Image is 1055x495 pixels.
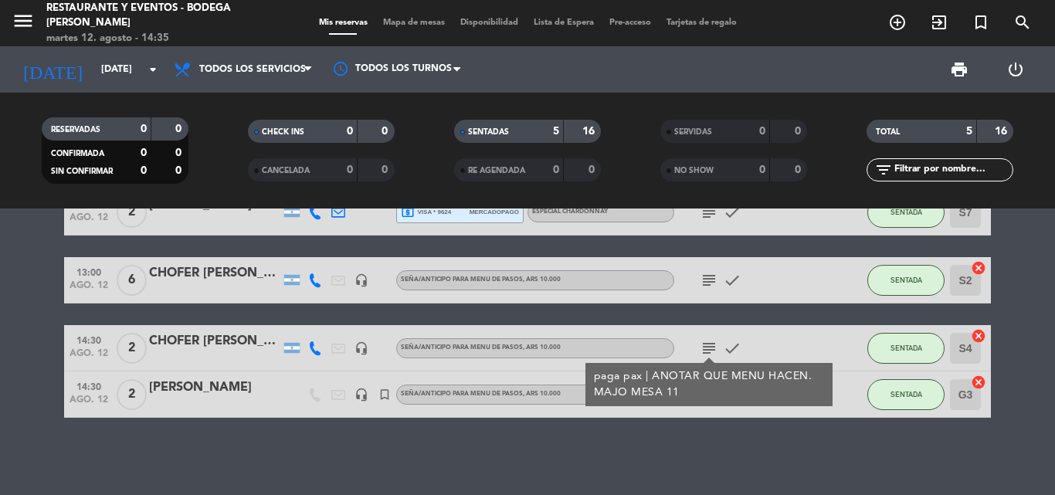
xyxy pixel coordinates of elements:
[971,375,986,390] i: cancel
[523,344,561,351] span: , ARS 10.000
[401,205,415,219] i: local_atm
[995,126,1010,137] strong: 16
[401,276,561,283] span: Seña/anticipo para MENU DE PASOS
[971,328,986,344] i: cancel
[354,341,368,355] i: headset_mic
[759,126,765,137] strong: 0
[12,9,35,38] button: menu
[70,263,108,280] span: 13:00
[700,203,718,222] i: subject
[354,388,368,402] i: headset_mic
[46,31,253,46] div: martes 12. agosto - 14:35
[70,377,108,395] span: 14:30
[526,19,602,27] span: Lista de Espera
[144,60,162,79] i: arrow_drop_down
[950,60,968,79] span: print
[589,164,598,175] strong: 0
[795,164,804,175] strong: 0
[874,161,893,179] i: filter_list
[966,126,972,137] strong: 5
[582,126,598,137] strong: 16
[723,339,741,358] i: check
[470,207,519,217] span: mercadopago
[890,390,922,398] span: SENTADA
[401,205,451,219] span: visa * 9624
[674,167,714,175] span: NO SHOW
[175,124,185,134] strong: 0
[795,126,804,137] strong: 0
[382,164,391,175] strong: 0
[354,273,368,287] i: headset_mic
[70,212,108,230] span: ago. 12
[759,164,765,175] strong: 0
[867,379,945,410] button: SENTADA
[930,13,948,32] i: exit_to_app
[46,1,253,31] div: Restaurante y Eventos - Bodega [PERSON_NAME]
[602,19,659,27] span: Pre-acceso
[175,147,185,158] strong: 0
[893,161,1013,178] input: Filtrar por nombre...
[723,203,741,222] i: check
[401,391,561,397] span: Seña/anticipo para MENU DE PASOS
[987,46,1043,93] div: LOG OUT
[70,395,108,412] span: ago. 12
[890,276,922,284] span: SENTADA
[532,209,608,215] span: ESPECIAL CHARDONNAY
[523,276,561,283] span: , ARS 10.000
[1013,13,1032,32] i: search
[888,13,907,32] i: add_circle_outline
[51,126,100,134] span: RESERVADAS
[553,126,559,137] strong: 5
[382,126,391,137] strong: 0
[311,19,375,27] span: Mis reservas
[972,13,990,32] i: turned_in_not
[70,280,108,298] span: ago. 12
[401,344,561,351] span: Seña/anticipo para MENU DE PASOS
[117,265,147,296] span: 6
[453,19,526,27] span: Disponibilidad
[141,124,147,134] strong: 0
[890,208,922,216] span: SENTADA
[523,391,561,397] span: , ARS 10.000
[867,265,945,296] button: SENTADA
[700,339,718,358] i: subject
[723,271,741,290] i: check
[674,128,712,136] span: SERVIDAS
[659,19,745,27] span: Tarjetas de regalo
[262,128,304,136] span: CHECK INS
[553,164,559,175] strong: 0
[149,378,280,398] div: [PERSON_NAME]
[175,165,185,176] strong: 0
[700,271,718,290] i: subject
[51,168,113,175] span: SIN CONFIRMAR
[867,197,945,228] button: SENTADA
[12,53,93,86] i: [DATE]
[149,263,280,283] div: CHOFER [PERSON_NAME]
[375,19,453,27] span: Mapa de mesas
[1006,60,1025,79] i: power_settings_new
[141,147,147,158] strong: 0
[117,197,147,228] span: 2
[199,64,306,75] span: Todos los servicios
[347,164,353,175] strong: 0
[70,348,108,366] span: ago. 12
[378,388,392,402] i: turned_in_not
[262,167,310,175] span: CANCELADA
[594,368,825,401] div: paga pax | ANOTAR QUE MENU HACEN. MAJO MESA 11
[971,260,986,276] i: cancel
[117,333,147,364] span: 2
[149,331,280,351] div: CHOFER [PERSON_NAME]
[117,379,147,410] span: 2
[876,128,900,136] span: TOTAL
[890,344,922,352] span: SENTADA
[468,167,525,175] span: RE AGENDADA
[70,331,108,348] span: 14:30
[51,150,104,158] span: CONFIRMADA
[347,126,353,137] strong: 0
[12,9,35,32] i: menu
[141,165,147,176] strong: 0
[468,128,509,136] span: SENTADAS
[867,333,945,364] button: SENTADA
